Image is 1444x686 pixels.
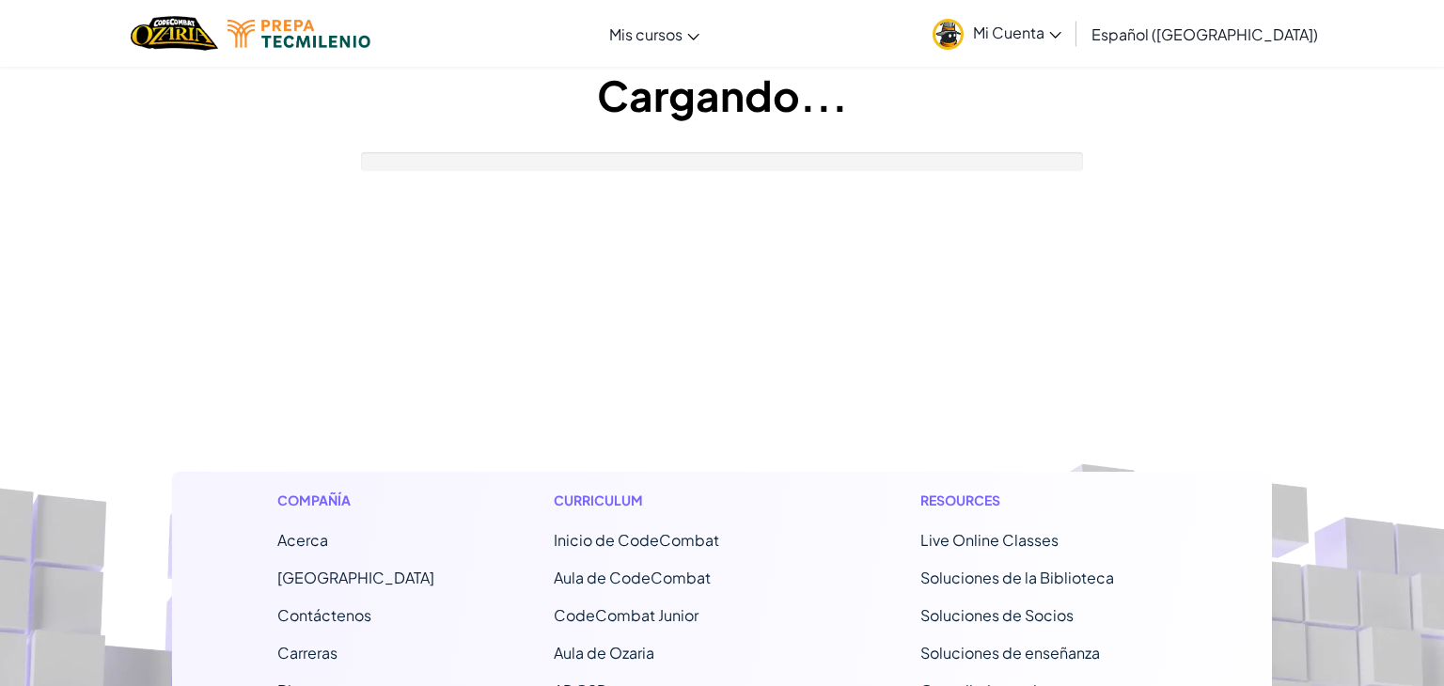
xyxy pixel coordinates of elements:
[609,24,683,44] span: Mis cursos
[277,530,328,550] a: Acerca
[277,568,434,587] a: [GEOGRAPHIC_DATA]
[933,19,964,50] img: avatar
[923,4,1071,63] a: Mi Cuenta
[554,643,654,663] a: Aula de Ozaria
[920,643,1100,663] a: Soluciones de enseñanza
[600,8,709,59] a: Mis cursos
[554,568,711,587] a: Aula de CodeCombat
[131,14,218,53] a: Ozaria by CodeCombat logo
[1082,8,1327,59] a: Español ([GEOGRAPHIC_DATA])
[973,23,1061,42] span: Mi Cuenta
[920,605,1074,625] a: Soluciones de Socios
[277,605,371,625] span: Contáctenos
[920,568,1114,587] a: Soluciones de la Biblioteca
[920,491,1168,510] h1: Resources
[277,491,434,510] h1: Compañía
[920,530,1059,550] a: Live Online Classes
[277,643,337,663] a: Carreras
[554,491,801,510] h1: Curriculum
[554,605,698,625] a: CodeCombat Junior
[1091,24,1318,44] span: Español ([GEOGRAPHIC_DATA])
[228,20,370,48] img: Tecmilenio logo
[131,14,218,53] img: Home
[554,530,719,550] span: Inicio de CodeCombat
